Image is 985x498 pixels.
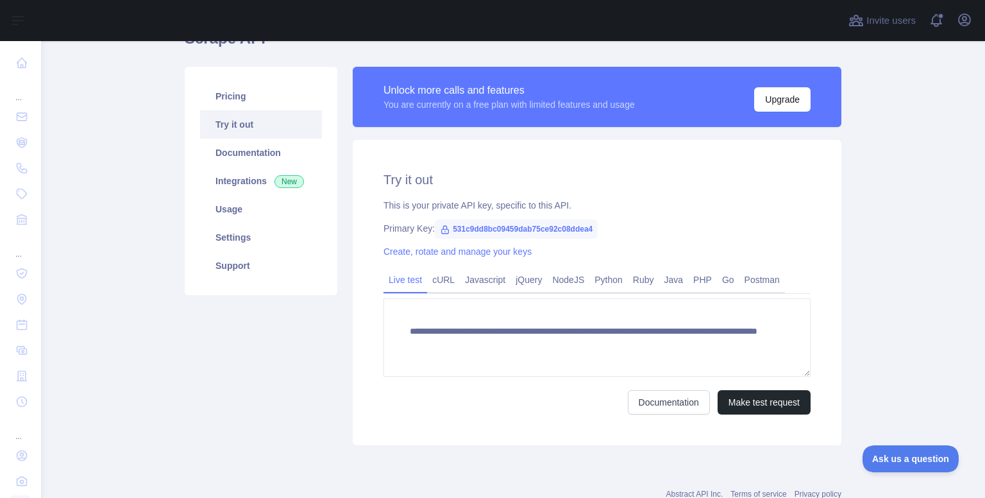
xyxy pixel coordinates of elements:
[863,445,959,472] iframe: Toggle Customer Support
[718,390,811,415] button: Make test request
[383,83,635,98] div: Unlock more calls and features
[866,13,916,28] span: Invite users
[200,195,322,223] a: Usage
[200,167,322,195] a: Integrations New
[383,222,811,235] div: Primary Key:
[10,234,31,259] div: ...
[688,270,717,290] a: PHP
[200,82,322,110] a: Pricing
[383,98,635,111] div: You are currently on a free plan with limited features and usage
[589,270,628,290] a: Python
[383,246,532,257] a: Create, rotate and manage your keys
[200,110,322,139] a: Try it out
[510,270,547,290] a: jQuery
[846,10,918,31] button: Invite users
[628,270,659,290] a: Ruby
[754,87,811,112] button: Upgrade
[628,390,710,415] a: Documentation
[547,270,589,290] a: NodeJS
[200,223,322,252] a: Settings
[383,199,811,212] div: This is your private API key, specific to this API.
[427,270,460,290] a: cURL
[717,270,739,290] a: Go
[383,270,427,290] a: Live test
[460,270,510,290] a: Javascript
[383,171,811,189] h2: Try it out
[435,219,598,239] span: 531c9dd8bc09459dab75ce92c08ddea4
[739,270,785,290] a: Postman
[659,270,689,290] a: Java
[185,28,841,59] h1: Scrape API
[10,77,31,103] div: ...
[274,175,304,188] span: New
[200,139,322,167] a: Documentation
[200,252,322,280] a: Support
[10,416,31,442] div: ...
